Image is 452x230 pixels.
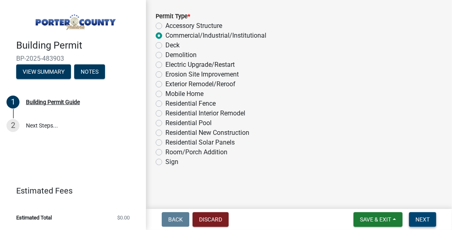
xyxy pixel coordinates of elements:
[74,64,105,79] button: Notes
[165,138,235,147] label: Residential Solar Panels
[165,21,222,31] label: Accessory Structure
[409,212,436,227] button: Next
[193,212,229,227] button: Discard
[117,215,130,220] span: $0.00
[16,40,139,51] h4: Building Permit
[162,212,189,227] button: Back
[168,216,183,223] span: Back
[16,215,52,220] span: Estimated Total
[165,109,245,118] label: Residential Interior Remodel
[26,99,80,105] div: Building Permit Guide
[165,60,235,70] label: Electric Upgrade/Restart
[165,31,266,40] label: Commercial/Industrial/Institutional
[6,183,133,199] a: Estimated Fees
[165,99,216,109] label: Residential Fence
[165,40,180,50] label: Deck
[165,157,178,167] label: Sign
[156,14,190,19] label: Permit Type
[165,79,236,89] label: Exterior Remodel/Reroof
[165,89,204,99] label: Mobile Home
[165,147,227,157] label: Room/Porch Addition
[74,69,105,75] wm-modal-confirm: Notes
[416,216,430,223] span: Next
[360,216,391,223] span: Save & Exit
[6,119,19,132] div: 2
[165,128,249,138] label: Residential New Construction
[165,50,197,60] label: Demolition
[16,69,71,75] wm-modal-confirm: Summary
[16,64,71,79] button: View Summary
[16,9,133,31] img: Porter County, Indiana
[165,70,239,79] label: Erosion Site Improvement
[6,96,19,109] div: 1
[165,118,212,128] label: Residential Pool
[16,55,130,62] span: BP-2025-483903
[353,212,403,227] button: Save & Exit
